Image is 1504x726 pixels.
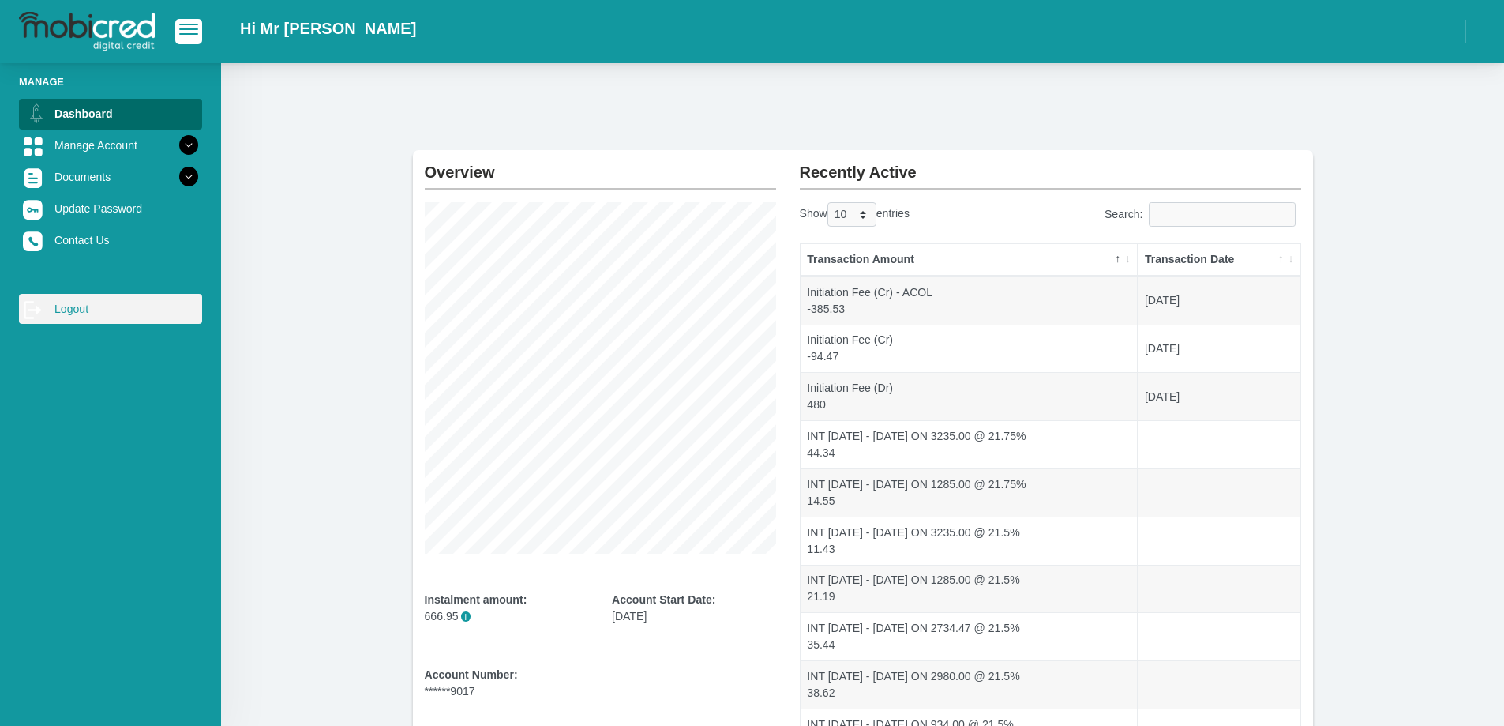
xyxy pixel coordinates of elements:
td: Initiation Fee (Dr) 480 [801,372,1138,420]
td: INT [DATE] - [DATE] ON 1285.00 @ 21.75% 14.55 [801,468,1138,517]
span: i [461,611,471,622]
a: Update Password [19,194,202,224]
a: Contact Us [19,225,202,255]
li: Manage [19,74,202,89]
td: [DATE] [1138,325,1300,373]
a: Logout [19,294,202,324]
td: INT [DATE] - [DATE] ON 2980.00 @ 21.5% 38.62 [801,660,1138,709]
h2: Recently Active [800,150,1301,182]
td: INT [DATE] - [DATE] ON 1285.00 @ 21.5% 21.19 [801,565,1138,613]
div: [DATE] [612,592,776,625]
td: Initiation Fee (Cr) -94.47 [801,325,1138,373]
label: Search: [1105,202,1301,227]
h2: Overview [425,150,776,182]
b: Account Number: [425,668,518,681]
a: Dashboard [19,99,202,129]
p: 666.95 [425,608,589,625]
td: Initiation Fee (Cr) - ACOL -385.53 [801,276,1138,325]
td: [DATE] [1138,276,1300,325]
a: Documents [19,162,202,192]
b: Instalment amount: [425,593,527,606]
td: INT [DATE] - [DATE] ON 3235.00 @ 21.75% 44.34 [801,420,1138,468]
td: INT [DATE] - [DATE] ON 3235.00 @ 21.5% 11.43 [801,517,1138,565]
td: INT [DATE] - [DATE] ON 2734.47 @ 21.5% 35.44 [801,612,1138,660]
td: [DATE] [1138,372,1300,420]
b: Account Start Date: [612,593,715,606]
th: Transaction Date: activate to sort column ascending [1138,243,1300,276]
h2: Hi Mr [PERSON_NAME] [240,19,416,38]
input: Search: [1149,202,1296,227]
th: Transaction Amount: activate to sort column descending [801,243,1138,276]
a: Manage Account [19,130,202,160]
label: Show entries [800,202,910,227]
img: logo-mobicred.svg [19,12,155,51]
select: Showentries [827,202,876,227]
